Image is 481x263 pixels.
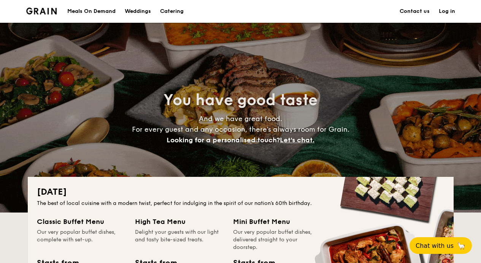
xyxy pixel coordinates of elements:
[457,241,466,250] span: 🦙
[135,228,224,251] div: Delight your guests with our light and tasty bite-sized treats.
[410,237,472,254] button: Chat with us🦙
[233,216,322,227] div: Mini Buffet Menu
[37,216,126,227] div: Classic Buffet Menu
[164,91,317,109] span: You have good taste
[26,8,57,14] a: Logotype
[26,8,57,14] img: Grain
[416,242,454,249] span: Chat with us
[37,228,126,251] div: Our very popular buffet dishes, complete with set-up.
[37,200,444,207] div: The best of local cuisine with a modern twist, perfect for indulging in the spirit of our nation’...
[280,136,314,144] span: Let's chat.
[233,228,322,251] div: Our very popular buffet dishes, delivered straight to your doorstep.
[37,186,444,198] h2: [DATE]
[132,115,349,144] span: And we have great food. For every guest and any occasion, there’s always room for Grain.
[135,216,224,227] div: High Tea Menu
[167,136,280,144] span: Looking for a personalised touch?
